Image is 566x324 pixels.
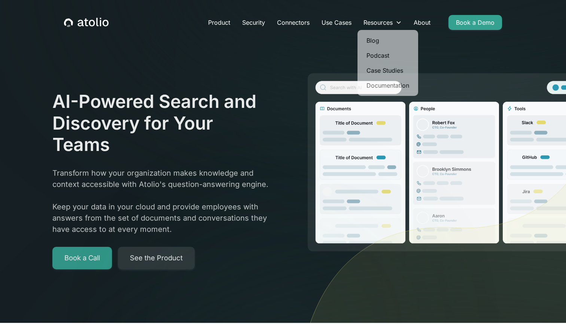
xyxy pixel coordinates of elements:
a: Case Studies [360,63,415,78]
p: Transform how your organization makes knowledge and context accessible with Atolio's question-ans... [52,167,273,235]
a: Book a Call [52,247,112,269]
nav: Resources [357,30,418,96]
a: See the Product [118,247,195,269]
a: Use Cases [316,15,357,30]
a: Book a Demo [448,15,502,30]
div: Resources [363,18,393,27]
h1: AI-Powered Search and Discovery for Your Teams [52,91,273,155]
a: Podcast [360,48,415,63]
a: Product [202,15,236,30]
a: Connectors [271,15,316,30]
div: Resources [357,15,408,30]
a: Security [236,15,271,30]
a: Blog [360,33,415,48]
a: home [64,18,109,27]
a: About [408,15,436,30]
a: Documentation [360,78,415,93]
